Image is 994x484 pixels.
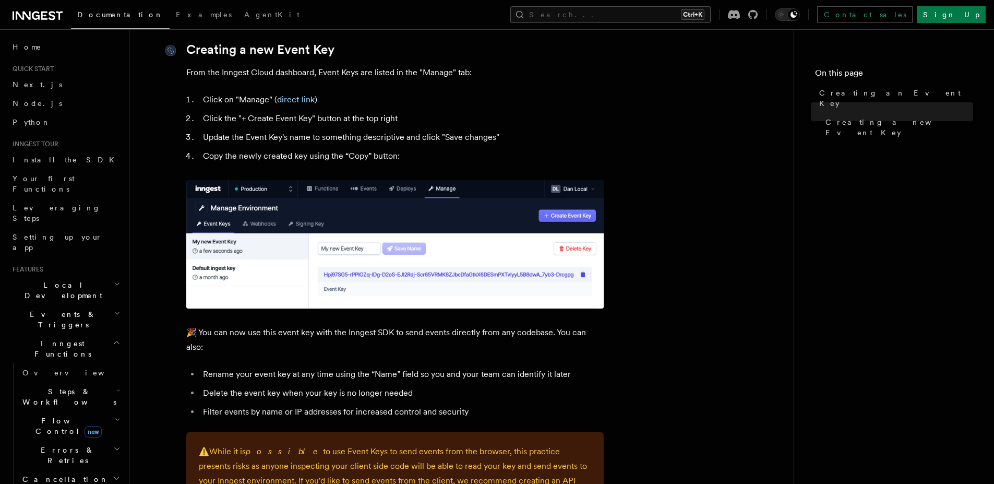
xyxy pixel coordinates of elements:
[200,367,604,382] li: Rename your event key at any time using the “Name” field so you and your team can identify it later
[8,228,123,257] a: Setting up your app
[8,113,123,132] a: Python
[13,118,51,126] span: Python
[775,8,800,21] button: Toggle dark mode
[8,334,123,363] button: Inngest Functions
[13,99,62,108] span: Node.js
[71,3,170,29] a: Documentation
[13,42,42,52] span: Home
[18,386,116,407] span: Steps & Workflows
[18,441,123,470] button: Errors & Retries
[244,10,300,19] span: AgentKit
[8,338,113,359] span: Inngest Functions
[8,94,123,113] a: Node.js
[8,276,123,305] button: Local Development
[13,174,75,193] span: Your first Functions
[13,156,121,164] span: Install the SDK
[821,113,973,142] a: Creating a new Event Key
[200,130,604,145] li: Update the Event Key's name to something descriptive and click "Save changes"
[8,150,123,169] a: Install the SDK
[186,325,604,355] p: 🎉 You can now use this event key with the Inngest SDK to send events directly from any codebase. ...
[18,416,115,436] span: Flow Control
[170,3,238,28] a: Examples
[510,6,711,23] button: Search...Ctrl+K
[18,382,123,411] button: Steps & Workflows
[8,169,123,198] a: Your first Functions
[200,92,604,107] li: Click on "Manage" ( )
[186,42,334,57] a: Creating a new Event Key
[8,75,123,94] a: Next.js
[186,180,604,309] img: A newly created Event Key in the Inngest Cloud dashboard
[200,405,604,419] li: Filter events by name or IP addresses for increased control and security
[13,204,101,222] span: Leveraging Steps
[176,10,232,19] span: Examples
[22,369,130,377] span: Overview
[13,80,62,89] span: Next.js
[917,6,986,23] a: Sign Up
[8,198,123,228] a: Leveraging Steps
[13,233,102,252] span: Setting up your app
[8,38,123,56] a: Home
[8,140,58,148] span: Inngest tour
[8,280,114,301] span: Local Development
[238,3,306,28] a: AgentKit
[825,117,973,138] span: Creating a new Event Key
[815,84,973,113] a: Creating an Event Key
[18,411,123,441] button: Flow Controlnew
[8,305,123,334] button: Events & Triggers
[246,446,323,456] em: possible
[817,6,913,23] a: Contact sales
[199,446,209,456] span: ⚠️
[85,426,102,438] span: new
[18,445,113,466] span: Errors & Retries
[18,363,123,382] a: Overview
[200,149,604,163] li: Copy the newly created key using the “Copy” button:
[8,309,114,330] span: Events & Triggers
[200,386,604,400] li: Delete the event key when your key is no longer needed
[819,88,973,109] span: Creating an Event Key
[186,65,604,80] p: From the Inngest Cloud dashboard, Event Keys are listed in the "Manage" tab:
[277,95,315,104] a: direct link
[77,10,163,19] span: Documentation
[8,265,43,274] span: Features
[815,67,973,84] h4: On this page
[681,9,704,20] kbd: Ctrl+K
[8,65,54,73] span: Quick start
[200,111,604,126] li: Click the "+ Create Event Key" button at the top right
